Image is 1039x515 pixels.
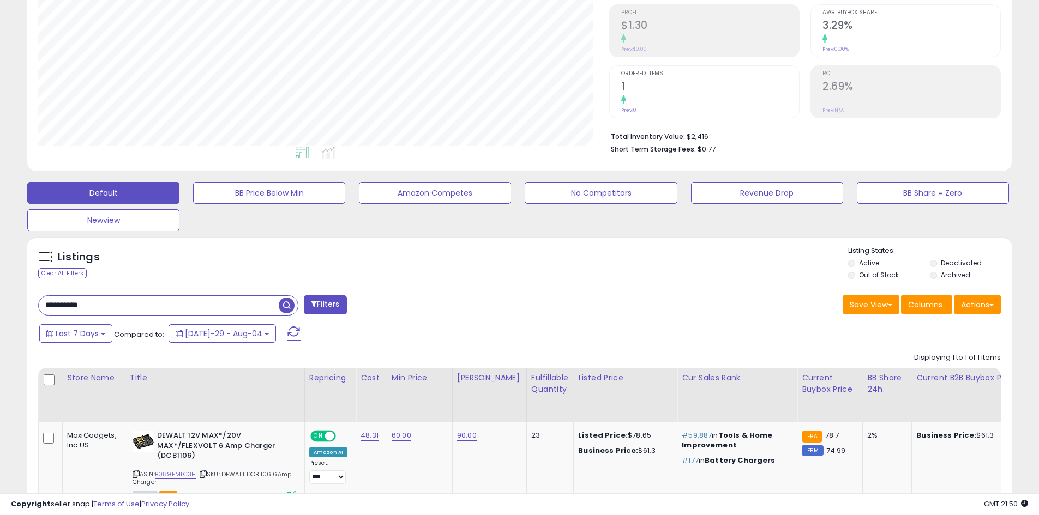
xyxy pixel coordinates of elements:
a: 48.31 [361,430,379,441]
span: Battery Chargers [705,455,775,465]
div: Store Name [67,372,121,384]
span: 78.7 [825,430,839,440]
p: in [682,456,789,465]
button: Columns [901,295,952,314]
div: $61.3 [578,446,669,456]
a: B089FMLC3H [155,470,196,479]
div: Listed Price [578,372,672,384]
span: Last 7 Days [56,328,99,339]
strong: Copyright [11,499,51,509]
div: Preset: [309,459,347,484]
button: Filters [304,295,346,314]
button: Save View [843,295,899,314]
div: 23 [531,431,565,440]
p: Listing States: [848,246,1012,256]
span: Columns [908,299,942,310]
div: Amazon AI [309,447,347,457]
span: $0.77 [698,144,716,154]
b: Listed Price: [578,430,628,440]
div: $78.65 [578,431,669,440]
div: Current Buybox Price [802,372,858,395]
small: Prev: 0.00% [822,46,849,52]
div: Current B2B Buybox Price [916,372,1027,384]
h2: 3.29% [822,19,1000,34]
span: [DATE]-29 - Aug-04 [185,328,262,339]
div: Min Price [392,372,448,384]
button: Revenue Drop [691,182,843,204]
div: BB Share 24h. [867,372,907,395]
span: Avg. Buybox Share [822,10,1000,16]
div: [PERSON_NAME] [457,372,522,384]
h2: 1 [621,80,799,95]
b: Total Inventory Value: [611,132,685,141]
label: Active [859,258,879,268]
label: Out of Stock [859,270,899,280]
span: Profit [621,10,799,16]
span: 2025-08-12 21:50 GMT [984,499,1028,509]
label: Deactivated [941,258,982,268]
span: | SKU: DEWALT DCB1106 6Amp Charger [133,470,291,486]
b: Business Price: [578,445,638,456]
small: FBA [802,431,822,443]
button: BB Price Below Min [193,182,345,204]
button: Amazon Competes [359,182,511,204]
span: FBA [159,491,178,500]
button: Actions [954,295,1001,314]
img: 41yyYbSaY8L._SL40_.jpg [133,431,154,452]
h5: Listings [58,250,100,265]
a: 60.00 [392,430,411,441]
div: 2% [867,431,903,440]
span: OFF [334,432,352,441]
a: Terms of Use [93,499,140,509]
div: Cost [361,372,382,384]
b: DEWALT 12V MAX*/20V MAX*/FLEXVOLT 6 Amp Charger (DCB1106) [157,431,290,464]
small: Prev: $0.00 [621,46,647,52]
b: Short Term Storage Fees: [611,144,696,154]
button: No Competitors [525,182,677,204]
div: Fulfillable Quantity [531,372,569,395]
button: Last 7 Days [39,324,112,343]
div: Repricing [309,372,351,384]
div: MaxiGadgets, Inc US [67,431,117,450]
div: $61.3 [916,431,1023,440]
span: ROI [822,71,1000,77]
b: Business Price: [916,430,976,440]
span: #177 [682,455,699,465]
div: Clear All Filters [38,268,87,278]
span: Compared to: [114,329,164,340]
h2: 2.69% [822,80,1000,95]
h2: $1.30 [621,19,799,34]
button: BB Share = Zero [857,182,1009,204]
a: 90.00 [457,430,477,441]
p: in [682,431,789,450]
li: $2,416 [611,129,993,142]
small: FBM [802,445,823,456]
div: ASIN: [133,431,296,499]
small: Prev: N/A [822,107,844,113]
a: Privacy Policy [141,499,189,509]
button: Newview [27,209,179,231]
div: Title [130,372,300,384]
small: Prev: 0 [621,107,636,113]
div: Displaying 1 to 1 of 1 items [914,353,1001,363]
span: Tools & Home Improvement [682,430,772,450]
span: ON [311,432,325,441]
button: [DATE]-29 - Aug-04 [169,324,276,343]
div: Cur Sales Rank [682,372,792,384]
div: seller snap | | [11,499,189,510]
span: 74.99 [826,445,846,456]
span: #59,887 [682,430,712,440]
span: All listings currently available for purchase on Amazon [133,491,158,500]
span: Ordered Items [621,71,799,77]
button: Default [27,182,179,204]
label: Archived [941,270,970,280]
